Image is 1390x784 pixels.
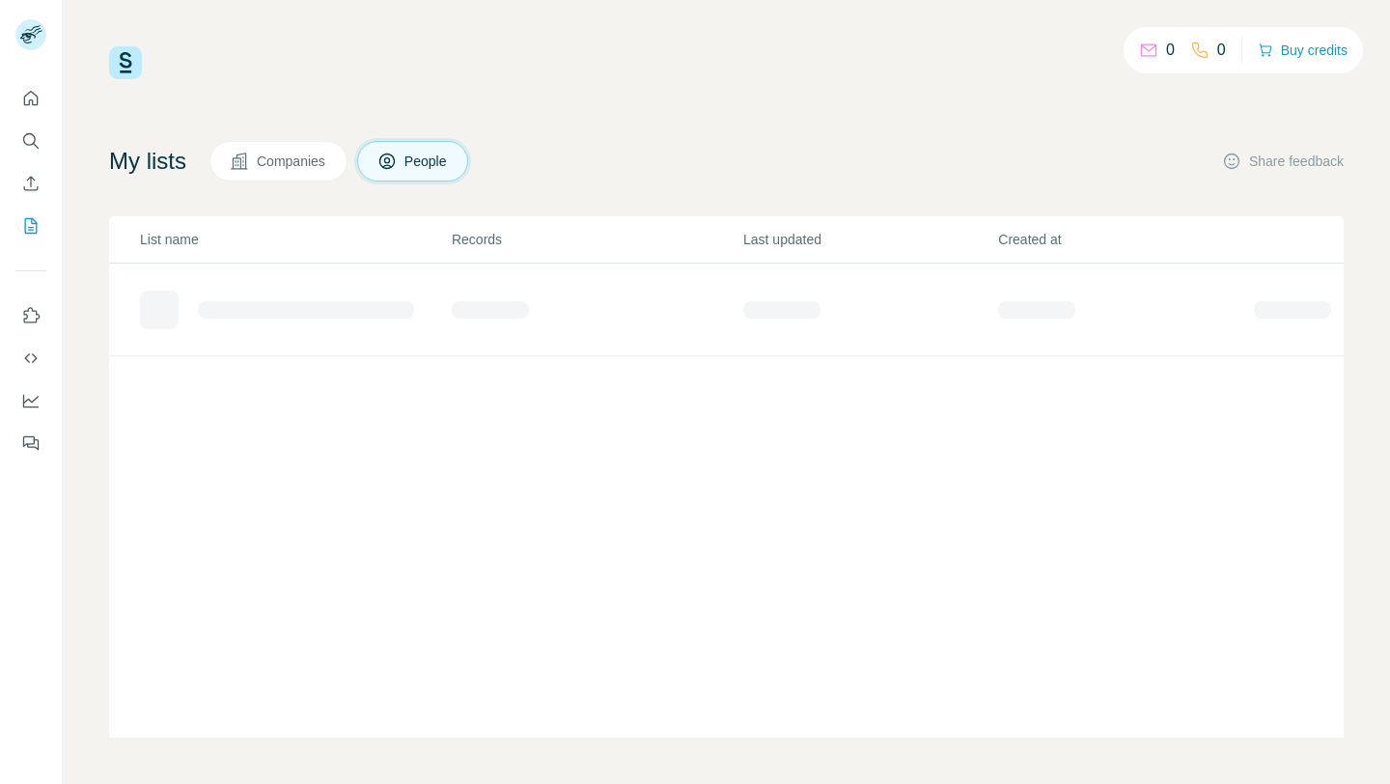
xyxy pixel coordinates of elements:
button: Use Surfe on LinkedIn [15,298,46,333]
p: Created at [998,230,1251,249]
button: My lists [15,209,46,243]
p: Last updated [743,230,996,249]
p: 0 [1217,39,1226,62]
p: Records [452,230,741,249]
button: Use Surfe API [15,341,46,376]
p: 0 [1166,39,1175,62]
button: Dashboard [15,383,46,418]
span: People [404,152,449,171]
button: Quick start [15,81,46,116]
button: Share feedback [1222,152,1344,171]
button: Feedback [15,426,46,461]
h4: My lists [109,146,186,177]
button: Search [15,124,46,158]
p: List name [140,230,450,249]
button: Buy credits [1258,37,1348,64]
img: Surfe Logo [109,46,142,79]
button: Enrich CSV [15,166,46,201]
span: Companies [257,152,327,171]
